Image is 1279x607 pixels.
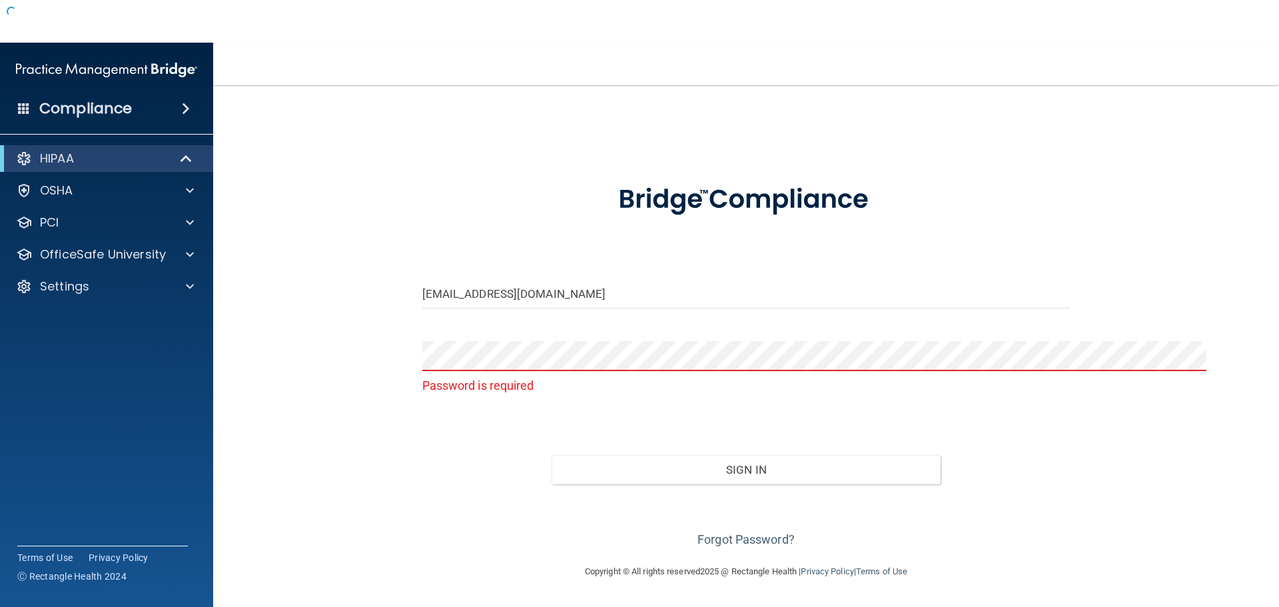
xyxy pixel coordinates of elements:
[40,151,74,167] p: HIPAA
[422,279,1070,308] input: Email
[40,279,89,295] p: Settings
[39,99,132,118] h4: Compliance
[40,247,166,263] p: OfficeSafe University
[17,551,73,564] a: Terms of Use
[16,151,193,167] a: HIPAA
[856,566,907,576] a: Terms of Use
[503,550,989,593] div: Copyright © All rights reserved 2025 @ Rectangle Health | |
[16,57,197,83] img: PMB logo
[16,215,194,231] a: PCI
[552,455,941,484] button: Sign In
[40,183,73,199] p: OSHA
[591,165,901,235] img: bridge_compliance_login_screen.278c3ca4.svg
[16,279,194,295] a: Settings
[697,532,795,546] a: Forgot Password?
[17,570,127,583] span: Ⓒ Rectangle Health 2024
[89,551,149,564] a: Privacy Policy
[40,215,59,231] p: PCI
[16,183,194,199] a: OSHA
[801,566,853,576] a: Privacy Policy
[16,247,194,263] a: OfficeSafe University
[422,374,1070,396] p: Password is required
